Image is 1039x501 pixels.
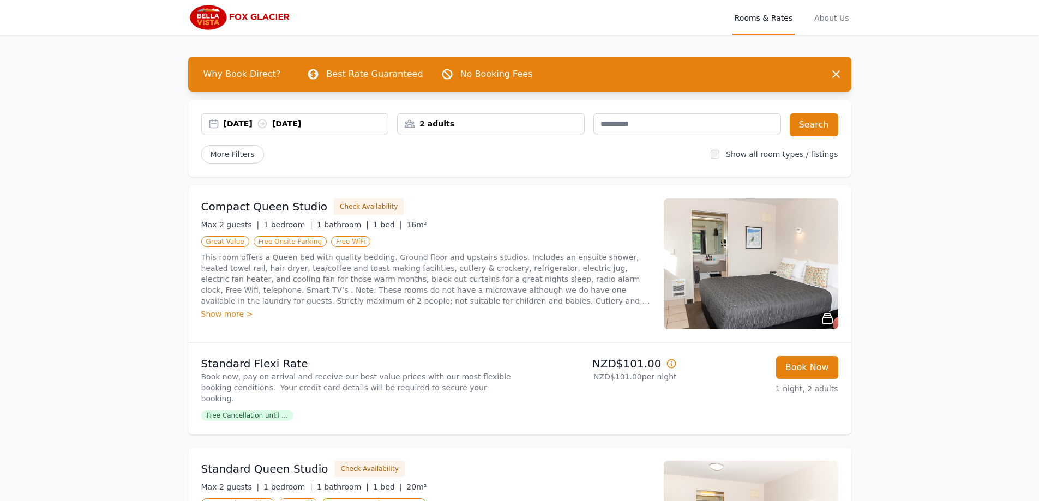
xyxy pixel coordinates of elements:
[317,220,369,229] span: 1 bathroom |
[263,482,313,491] span: 1 bedroom |
[398,118,584,129] div: 2 adults
[224,118,388,129] div: [DATE] [DATE]
[335,461,405,477] button: Check Availability
[334,198,404,215] button: Check Availability
[201,482,260,491] span: Max 2 guests |
[373,220,402,229] span: 1 bed |
[460,68,533,81] p: No Booking Fees
[373,482,402,491] span: 1 bed |
[201,220,260,229] span: Max 2 guests |
[406,482,427,491] span: 20m²
[524,371,677,382] p: NZD$101.00 per night
[331,236,370,247] span: Free WiFi
[524,356,677,371] p: NZD$101.00
[406,220,427,229] span: 16m²
[326,68,423,81] p: Best Rate Guaranteed
[201,410,293,421] span: Free Cancellation until ...
[254,236,327,247] span: Free Onsite Parking
[201,356,515,371] p: Standard Flexi Rate
[188,4,293,31] img: Bella Vista Fox Glacier
[726,150,838,159] label: Show all room types / listings
[790,113,838,136] button: Search
[776,356,838,379] button: Book Now
[201,371,515,404] p: Book now, pay on arrival and receive our best value prices with our most flexible booking conditi...
[263,220,313,229] span: 1 bedroom |
[195,63,290,85] span: Why Book Direct?
[201,236,249,247] span: Great Value
[201,199,328,214] h3: Compact Queen Studio
[201,309,651,319] div: Show more >
[201,252,651,306] p: This room offers a Queen bed with quality bedding. Ground floor and upstairs studios. Includes an...
[317,482,369,491] span: 1 bathroom |
[201,145,264,164] span: More Filters
[201,461,328,476] h3: Standard Queen Studio
[686,383,838,394] p: 1 night, 2 adults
